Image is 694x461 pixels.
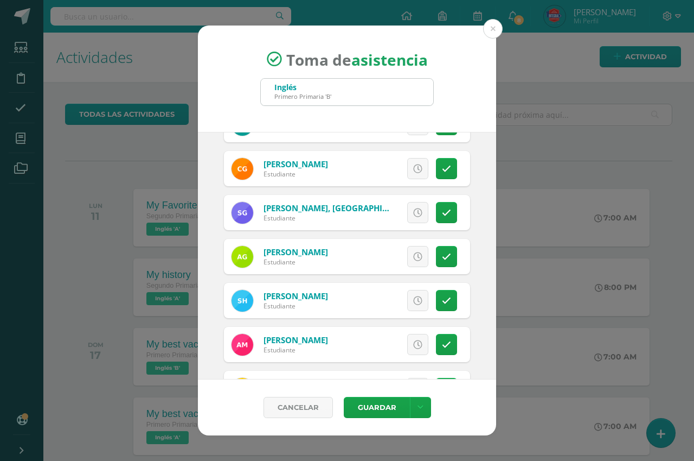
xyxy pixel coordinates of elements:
div: Estudiante [264,213,394,223]
span: Toma de [286,49,428,70]
span: Excusa [356,247,385,267]
a: [PERSON_NAME] [264,378,328,389]
div: Estudiante [264,301,328,311]
a: [PERSON_NAME] [264,334,328,345]
div: Estudiante [264,169,328,179]
div: Estudiante [264,257,328,267]
button: Guardar [344,397,410,418]
img: bb0e83b5dd700fe7de3179a45818f75f.png [232,290,253,312]
img: 2c1c71ee7bf8c4467b95ba09615caa27.png [232,378,253,400]
span: Excusa [356,203,385,223]
img: 820da6724208d1003b73f353922768ac.png [232,334,253,356]
div: Primero Primaria 'B' [274,92,331,100]
a: [PERSON_NAME] [264,159,328,169]
span: Excusa [356,334,385,355]
img: 103b8c14c6da7ecbe2e7bdd18ce73c67.png [232,202,253,224]
input: Busca un grado o sección aquí... [261,79,433,105]
a: [PERSON_NAME] [264,291,328,301]
strong: asistencia [351,49,428,70]
img: b77c39a47366452473f10bc3f7778bf7.png [232,246,253,268]
img: 6b32bc23acfc053a5006c23fbd110e56.png [232,158,253,180]
a: [PERSON_NAME], [GEOGRAPHIC_DATA] [264,203,415,213]
span: Excusa [356,291,385,311]
button: Close (Esc) [483,19,503,39]
a: [PERSON_NAME] [264,247,328,257]
a: Cancelar [264,397,333,418]
span: Excusa [356,159,385,179]
div: Estudiante [264,345,328,355]
span: Excusa [356,378,385,399]
div: Inglés [274,82,331,92]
